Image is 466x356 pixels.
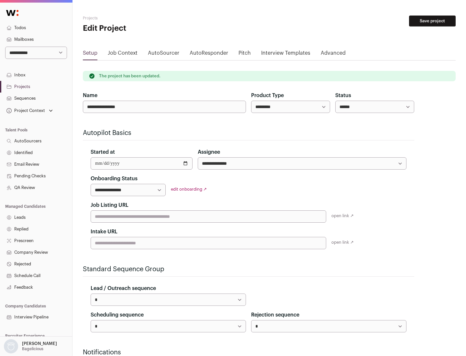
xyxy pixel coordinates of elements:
label: Intake URL [91,228,117,236]
img: Wellfound [3,6,22,19]
label: Product Type [251,92,284,99]
label: Lead / Outreach sequence [91,284,156,292]
a: AutoResponder [190,49,228,60]
label: Name [83,92,97,99]
a: Job Context [108,49,138,60]
label: Job Listing URL [91,201,128,209]
label: Scheduling sequence [91,311,144,319]
label: Rejection sequence [251,311,299,319]
h1: Edit Project [83,23,207,34]
a: Pitch [239,49,251,60]
a: Advanced [321,49,346,60]
a: Setup [83,49,97,60]
h2: Projects [83,16,207,21]
a: Interview Templates [261,49,310,60]
h2: Autopilot Basics [83,128,414,138]
label: Started at [91,148,115,156]
label: Status [335,92,351,99]
h2: Standard Sequence Group [83,265,414,274]
p: [PERSON_NAME] [22,341,57,346]
button: Open dropdown [5,106,54,115]
label: Onboarding Status [91,175,138,183]
a: edit onboarding ↗ [171,187,207,191]
p: The project has been updated. [99,73,161,79]
p: Bagelicious [22,346,43,351]
div: Project Context [5,108,45,113]
button: Open dropdown [3,339,58,353]
img: nopic.png [4,339,18,353]
label: Assignee [198,148,220,156]
a: AutoSourcer [148,49,179,60]
button: Save project [409,16,456,27]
